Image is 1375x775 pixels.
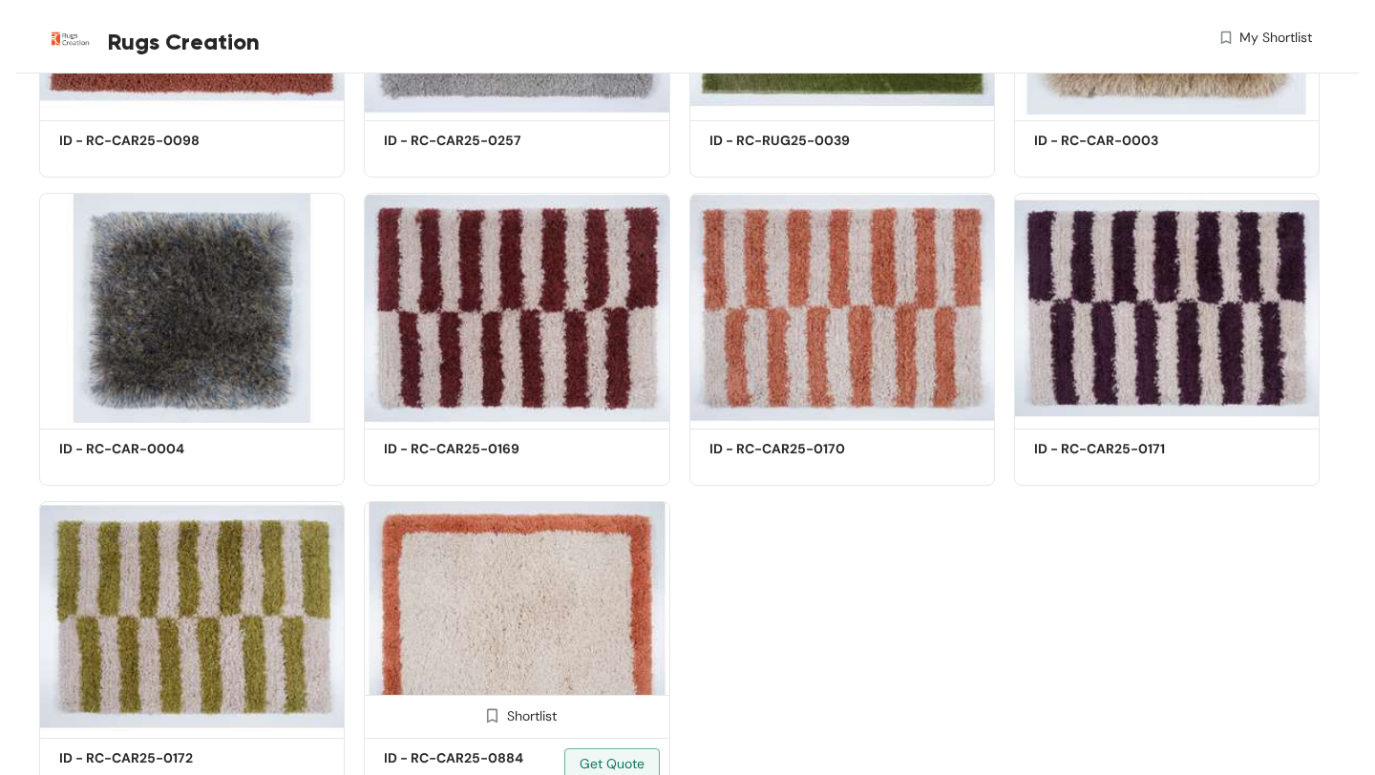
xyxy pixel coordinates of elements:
[1239,28,1312,48] span: My Shortlist
[364,501,669,732] img: 96098f66-a6d5-437b-a134-1a003003f2f3
[1014,193,1320,424] img: e48dc14f-2fc4-4a7f-9af2-03ac1d76072e
[476,705,557,723] div: Shortlist
[384,748,546,768] h5: ID - RC-CAR25-0884
[39,193,345,424] img: a7e61227-ce64-4c04-925a-33574676b570
[39,501,345,732] img: 93a78073-c26e-4006-98b2-ed4c8bffbd65
[59,131,222,151] h5: ID - RC-CAR25-0098
[384,131,546,151] h5: ID - RC-CAR25-0257
[1034,439,1196,459] h5: ID - RC-CAR25-0171
[709,439,872,459] h5: ID - RC-CAR25-0170
[59,439,222,459] h5: ID - RC-CAR-0004
[580,753,645,774] span: Get Quote
[1217,28,1235,48] img: wishlist
[689,193,995,424] img: c16e1131-00c5-41af-aaa0-48f45bebd62e
[59,748,222,768] h5: ID - RC-CAR25-0172
[39,8,101,70] img: Buyer Portal
[483,706,501,724] img: Shortlist
[709,131,872,151] h5: ID - RC-RUG25-0039
[384,439,546,459] h5: ID - RC-CAR25-0169
[1034,131,1196,151] h5: ID - RC-CAR-0003
[364,193,669,424] img: 8330f716-276c-419a-90ee-2ce23e2270de
[108,25,260,59] span: Rugs Creation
